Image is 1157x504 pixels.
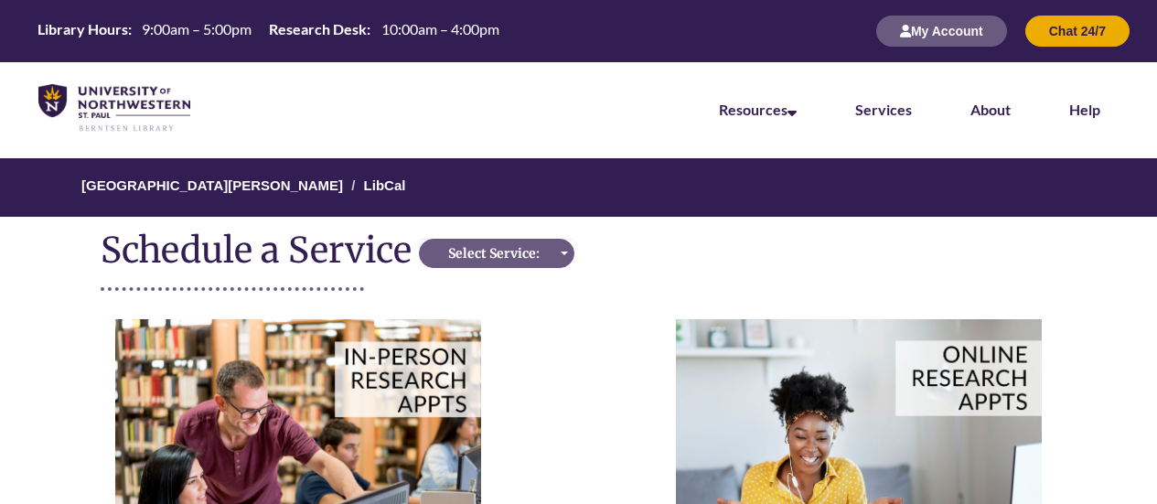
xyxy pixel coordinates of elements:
a: Resources [719,101,797,118]
th: Library Hours: [30,19,134,39]
button: Select Service: [419,239,574,268]
span: 9:00am – 5:00pm [142,20,252,38]
a: Chat 24/7 [1025,23,1130,38]
nav: Breadcrumb [101,158,1056,217]
th: Research Desk: [262,19,373,39]
a: My Account [876,23,1007,38]
a: Services [855,101,912,118]
button: My Account [876,16,1007,47]
div: Schedule a Service [101,231,419,269]
a: About [970,101,1011,118]
span: 10:00am – 4:00pm [381,20,499,38]
div: Select Service: [424,244,564,263]
a: Help [1069,101,1100,118]
a: LibCal [364,177,406,193]
img: UNWSP Library Logo [38,84,190,133]
button: Chat 24/7 [1025,16,1130,47]
a: Hours Today [30,19,506,43]
table: Hours Today [30,19,506,41]
a: [GEOGRAPHIC_DATA][PERSON_NAME] [81,177,343,193]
